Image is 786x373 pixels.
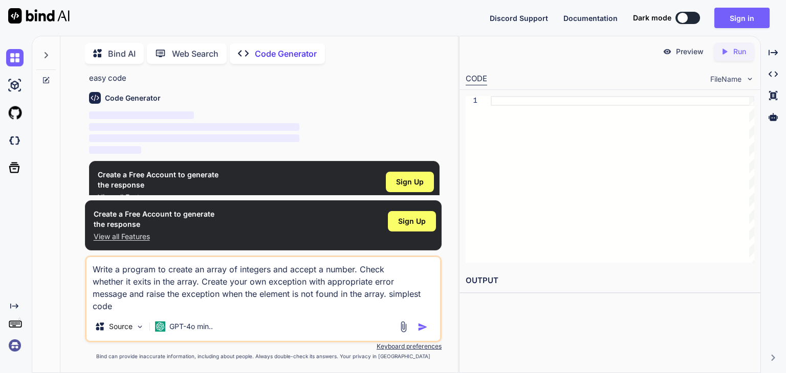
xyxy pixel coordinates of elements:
span: ‌ [89,134,299,142]
img: preview [663,47,672,56]
button: Sign in [714,8,770,28]
span: ‌ [89,111,194,119]
img: icon [418,322,428,332]
button: Documentation [563,13,618,24]
img: chevron down [746,75,754,83]
span: ‌ [89,123,299,131]
span: Dark mode [633,13,671,23]
img: githubLight [6,104,24,122]
span: FileName [710,74,741,84]
p: View all Features [98,192,219,202]
p: Keyboard preferences [85,342,442,351]
img: GPT-4o mini [155,321,165,332]
p: Bind can provide inaccurate information, including about people. Always double-check its answers.... [85,353,442,360]
img: ai-studio [6,77,24,94]
div: 1 [466,96,477,106]
p: Code Generator [255,48,317,60]
img: Pick Models [136,322,144,331]
p: Run [733,46,746,57]
h2: OUTPUT [460,269,760,293]
p: Web Search [172,48,219,60]
span: Documentation [563,14,618,22]
textarea: Write a program to create an array of integers and accept a number. Check whether it exits in the... [86,257,440,312]
p: Source [109,321,133,332]
img: chat [6,49,24,66]
h1: Create a Free Account to generate the response [98,170,219,190]
h1: Create a Free Account to generate the response [94,209,214,229]
button: Discord Support [490,13,548,24]
span: ‌ [89,146,142,154]
p: View all Features [94,231,214,242]
div: CODE [466,73,487,85]
img: signin [6,337,24,354]
h6: Code Generator [105,93,161,103]
img: attachment [398,321,409,333]
p: Bind AI [108,48,136,60]
img: Bind AI [8,8,70,24]
span: Sign Up [396,177,424,187]
p: GPT-4o min.. [169,321,213,332]
img: darkCloudIdeIcon [6,132,24,149]
span: Sign Up [398,216,426,226]
span: Discord Support [490,14,548,22]
p: Preview [676,46,704,57]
